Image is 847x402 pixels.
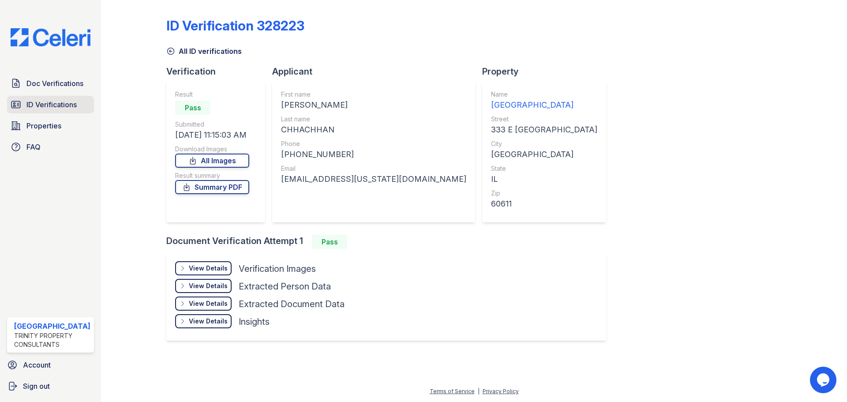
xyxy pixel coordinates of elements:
div: Pass [312,235,347,249]
a: ID Verifications [7,96,94,113]
span: Properties [26,120,61,131]
span: Account [23,360,51,370]
div: ID Verification 328223 [166,18,304,34]
div: Extracted Document Data [239,298,345,310]
a: Account [4,356,97,374]
div: Last name [281,115,466,124]
div: 333 E [GEOGRAPHIC_DATA] [491,124,597,136]
div: Verification [166,65,272,78]
div: Verification Images [239,263,316,275]
div: Extracted Person Data [239,280,331,293]
a: Sign out [4,377,97,395]
a: FAQ [7,138,94,156]
div: Applicant [272,65,482,78]
div: Street [491,115,597,124]
span: FAQ [26,142,41,152]
div: Download Images [175,145,249,154]
div: Name [491,90,597,99]
div: Zip [491,189,597,198]
div: [GEOGRAPHIC_DATA] [491,99,597,111]
div: [GEOGRAPHIC_DATA] [491,148,597,161]
div: Phone [281,139,466,148]
div: [DATE] 11:15:03 AM [175,129,249,141]
div: Property [482,65,613,78]
a: Name [GEOGRAPHIC_DATA] [491,90,597,111]
div: [GEOGRAPHIC_DATA] [14,321,90,331]
div: [PHONE_NUMBER] [281,148,466,161]
div: Submitted [175,120,249,129]
div: [PERSON_NAME] [281,99,466,111]
div: First name [281,90,466,99]
div: City [491,139,597,148]
div: Email [281,164,466,173]
div: View Details [189,299,228,308]
a: All ID verifications [166,46,242,56]
a: Properties [7,117,94,135]
span: ID Verifications [26,99,77,110]
div: [EMAIL_ADDRESS][US_STATE][DOMAIN_NAME] [281,173,466,185]
a: Privacy Policy [483,388,519,394]
span: Doc Verifications [26,78,83,89]
div: State [491,164,597,173]
a: All Images [175,154,249,168]
img: CE_Logo_Blue-a8612792a0a2168367f1c8372b55b34899dd931a85d93a1a3d3e32e68fde9ad4.png [4,28,97,46]
div: CHHACHHAN [281,124,466,136]
a: Terms of Service [430,388,475,394]
div: IL [491,173,597,185]
a: Summary PDF [175,180,249,194]
div: Insights [239,316,270,328]
div: Result [175,90,249,99]
div: Document Verification Attempt 1 [166,235,613,249]
iframe: chat widget [810,367,838,393]
div: View Details [189,264,228,273]
span: Sign out [23,381,50,391]
div: 60611 [491,198,597,210]
div: View Details [189,282,228,290]
div: View Details [189,317,228,326]
div: | [478,388,480,394]
div: Result summary [175,171,249,180]
a: Doc Verifications [7,75,94,92]
div: Trinity Property Consultants [14,331,90,349]
div: Pass [175,101,210,115]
